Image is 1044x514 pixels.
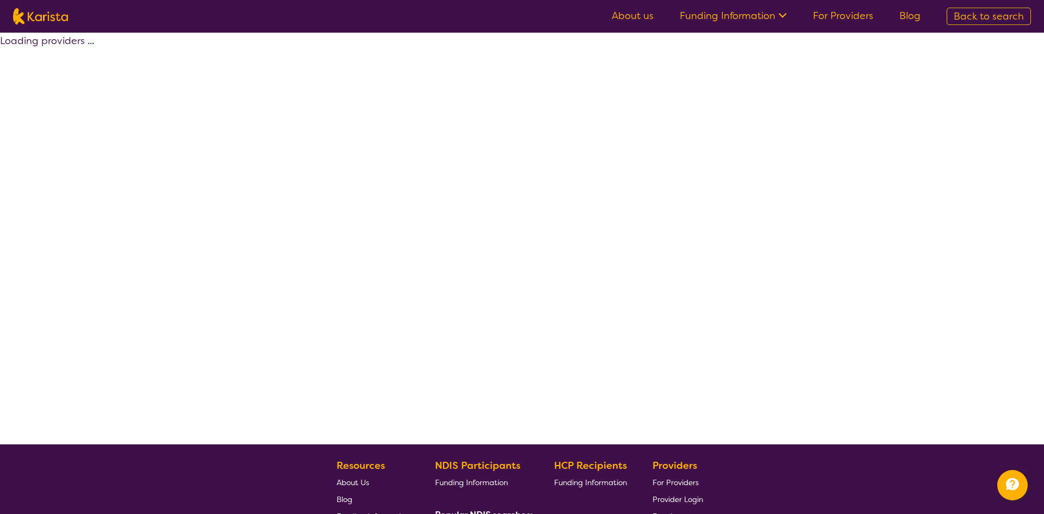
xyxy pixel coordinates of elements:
a: About us [612,9,654,22]
span: About Us [337,478,369,487]
button: Channel Menu [997,470,1028,500]
span: Back to search [954,10,1024,23]
b: HCP Recipients [554,459,627,472]
a: About Us [337,474,409,491]
a: Back to search [947,8,1031,25]
span: For Providers [652,478,699,487]
a: Funding Information [680,9,787,22]
span: Funding Information [554,478,627,487]
b: NDIS Participants [435,459,520,472]
a: Funding Information [554,474,627,491]
a: Provider Login [652,491,703,507]
a: For Providers [652,474,703,491]
a: For Providers [813,9,873,22]
b: Providers [652,459,697,472]
img: Karista logo [13,8,68,24]
span: Blog [337,494,352,504]
span: Provider Login [652,494,703,504]
a: Funding Information [435,474,529,491]
a: Blog [337,491,409,507]
a: Blog [899,9,921,22]
span: Funding Information [435,478,508,487]
b: Resources [337,459,385,472]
